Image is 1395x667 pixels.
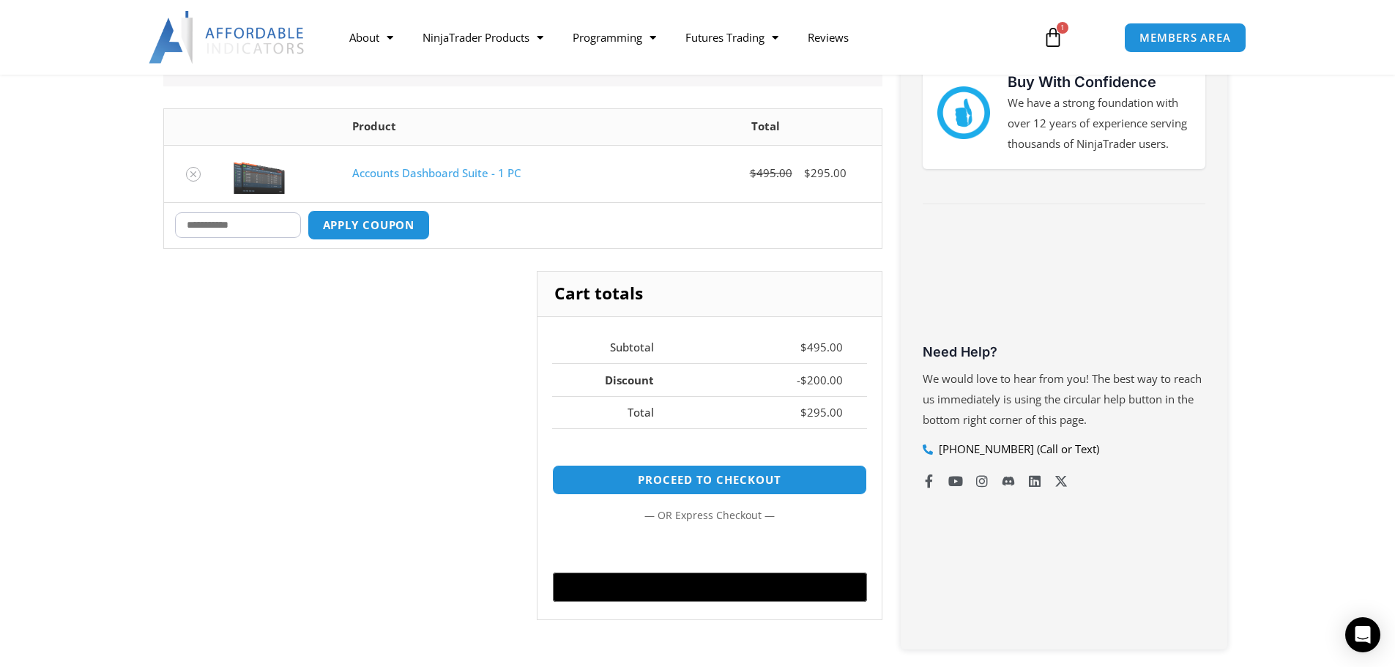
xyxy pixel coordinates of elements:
[935,439,1099,460] span: [PHONE_NUMBER] (Call or Text)
[552,363,678,396] th: Discount
[800,405,807,420] span: $
[186,167,201,182] a: Remove Accounts Dashboard Suite - 1 PC from cart
[1021,16,1085,59] a: 1
[335,21,1026,54] nav: Menu
[923,343,1205,360] h3: Need Help?
[671,21,793,54] a: Futures Trading
[800,373,843,387] bdi: 200.00
[800,340,843,354] bdi: 495.00
[1345,617,1380,652] div: Open Intercom Messenger
[553,573,867,602] button: Buy with GPay
[1057,22,1068,34] span: 1
[800,405,843,420] bdi: 295.00
[341,109,650,145] th: Product
[1139,32,1231,43] span: MEMBERS AREA
[149,11,306,64] img: LogoAI | Affordable Indicators – NinjaTrader
[1008,71,1191,93] h3: Buy With Confidence
[800,373,807,387] span: $
[1124,23,1246,53] a: MEMBERS AREA
[793,21,863,54] a: Reviews
[804,165,847,180] bdi: 295.00
[552,445,866,458] iframe: PayPal Message 1
[234,153,285,194] img: Screenshot 2024-08-26 155710eeeee | Affordable Indicators – NinjaTrader
[750,165,792,180] bdi: 495.00
[552,465,866,495] a: Proceed to checkout
[408,21,558,54] a: NinjaTrader Products
[797,373,800,387] span: -
[537,272,881,317] h2: Cart totals
[552,396,678,429] th: Total
[923,230,1205,340] iframe: Customer reviews powered by Trustpilot
[552,506,866,525] p: — or —
[804,165,811,180] span: $
[558,21,671,54] a: Programming
[923,371,1202,427] span: We would love to hear from you! The best way to reach us immediately is using the circular help b...
[1008,93,1191,154] p: We have a strong foundation with over 12 years of experience serving thousands of NinjaTrader users.
[308,210,431,240] button: Apply coupon
[937,86,990,139] img: mark thumbs good 43913 | Affordable Indicators – NinjaTrader
[549,533,869,568] iframe: Secure express checkout frame
[800,340,807,354] span: $
[352,165,521,180] a: Accounts Dashboard Suite - 1 PC
[335,21,408,54] a: About
[750,165,756,180] span: $
[650,109,882,145] th: Total
[552,332,678,364] th: Subtotal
